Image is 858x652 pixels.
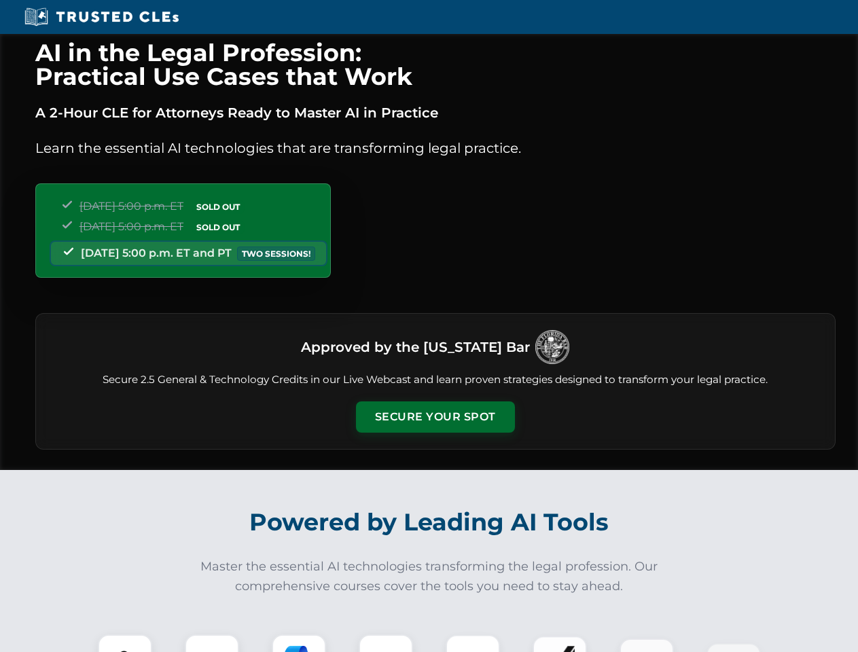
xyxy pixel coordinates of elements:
button: Secure Your Spot [356,401,515,433]
img: Trusted CLEs [20,7,183,27]
span: [DATE] 5:00 p.m. ET [79,200,183,213]
p: A 2-Hour CLE for Attorneys Ready to Master AI in Practice [35,102,836,124]
p: Master the essential AI technologies transforming the legal profession. Our comprehensive courses... [192,557,667,596]
h1: AI in the Legal Profession: Practical Use Cases that Work [35,41,836,88]
h3: Approved by the [US_STATE] Bar [301,335,530,359]
img: Logo [535,330,569,364]
span: SOLD OUT [192,220,245,234]
span: SOLD OUT [192,200,245,214]
h2: Powered by Leading AI Tools [53,499,806,546]
span: [DATE] 5:00 p.m. ET [79,220,183,233]
p: Learn the essential AI technologies that are transforming legal practice. [35,137,836,159]
p: Secure 2.5 General & Technology Credits in our Live Webcast and learn proven strategies designed ... [52,372,819,388]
